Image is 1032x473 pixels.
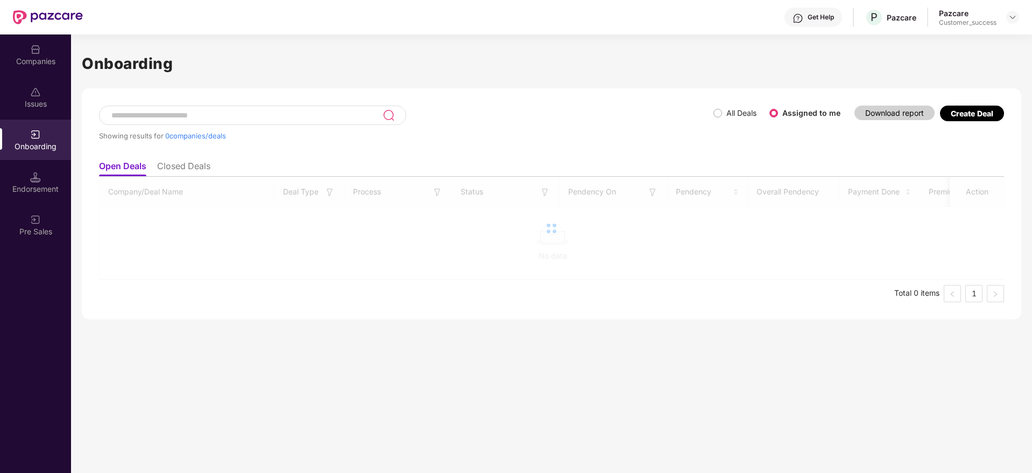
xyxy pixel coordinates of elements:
[887,12,916,23] div: Pazcare
[782,108,840,117] label: Assigned to me
[939,8,996,18] div: Pazcare
[99,131,713,140] div: Showing results for
[1008,13,1017,22] img: svg+xml;base64,PHN2ZyBpZD0iRHJvcGRvd24tMzJ4MzIiIHhtbG5zPSJodHRwOi8vd3d3LnczLm9yZy8yMDAwL3N2ZyIgd2...
[944,285,961,302] button: left
[987,285,1004,302] button: right
[30,44,41,55] img: svg+xml;base64,PHN2ZyBpZD0iQ29tcGFuaWVzIiB4bWxucz0iaHR0cDovL3d3dy53My5vcmcvMjAwMC9zdmciIHdpZHRoPS...
[951,109,993,118] div: Create Deal
[165,131,226,140] span: 0 companies/deals
[944,285,961,302] li: Previous Page
[871,11,878,24] span: P
[726,108,757,117] label: All Deals
[939,18,996,27] div: Customer_success
[13,10,83,24] img: New Pazcare Logo
[82,52,1021,75] h1: Onboarding
[966,286,982,302] a: 1
[965,285,982,302] li: 1
[30,129,41,140] img: svg+xml;base64,PHN2ZyB3aWR0aD0iMjAiIGhlaWdodD0iMjAiIHZpZXdCb3g9IjAgMCAyMCAyMCIgZmlsbD0ibm9uZSIgeG...
[894,285,939,302] li: Total 0 items
[99,161,146,176] li: Open Deals
[793,13,803,24] img: svg+xml;base64,PHN2ZyBpZD0iSGVscC0zMngzMiIgeG1sbnM9Imh0dHA6Ly93d3cudzMub3JnLzIwMDAvc3ZnIiB3aWR0aD...
[30,87,41,98] img: svg+xml;base64,PHN2ZyBpZD0iSXNzdWVzX2Rpc2FibGVkIiB4bWxucz0iaHR0cDovL3d3dy53My5vcmcvMjAwMC9zdmciIH...
[30,172,41,183] img: svg+xml;base64,PHN2ZyB3aWR0aD0iMTQuNSIgaGVpZ2h0PSIxNC41IiB2aWV3Qm94PSIwIDAgMTYgMTYiIGZpbGw9Im5vbm...
[854,106,935,120] button: Download report
[992,291,999,297] span: right
[30,214,41,225] img: svg+xml;base64,PHN2ZyB3aWR0aD0iMjAiIGhlaWdodD0iMjAiIHZpZXdCb3g9IjAgMCAyMCAyMCIgZmlsbD0ibm9uZSIgeG...
[383,109,395,122] img: svg+xml;base64,PHN2ZyB3aWR0aD0iMjQiIGhlaWdodD0iMjUiIHZpZXdCb3g9IjAgMCAyNCAyNSIgZmlsbD0ibm9uZSIgeG...
[808,13,834,22] div: Get Help
[949,291,956,297] span: left
[157,161,210,176] li: Closed Deals
[987,285,1004,302] li: Next Page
